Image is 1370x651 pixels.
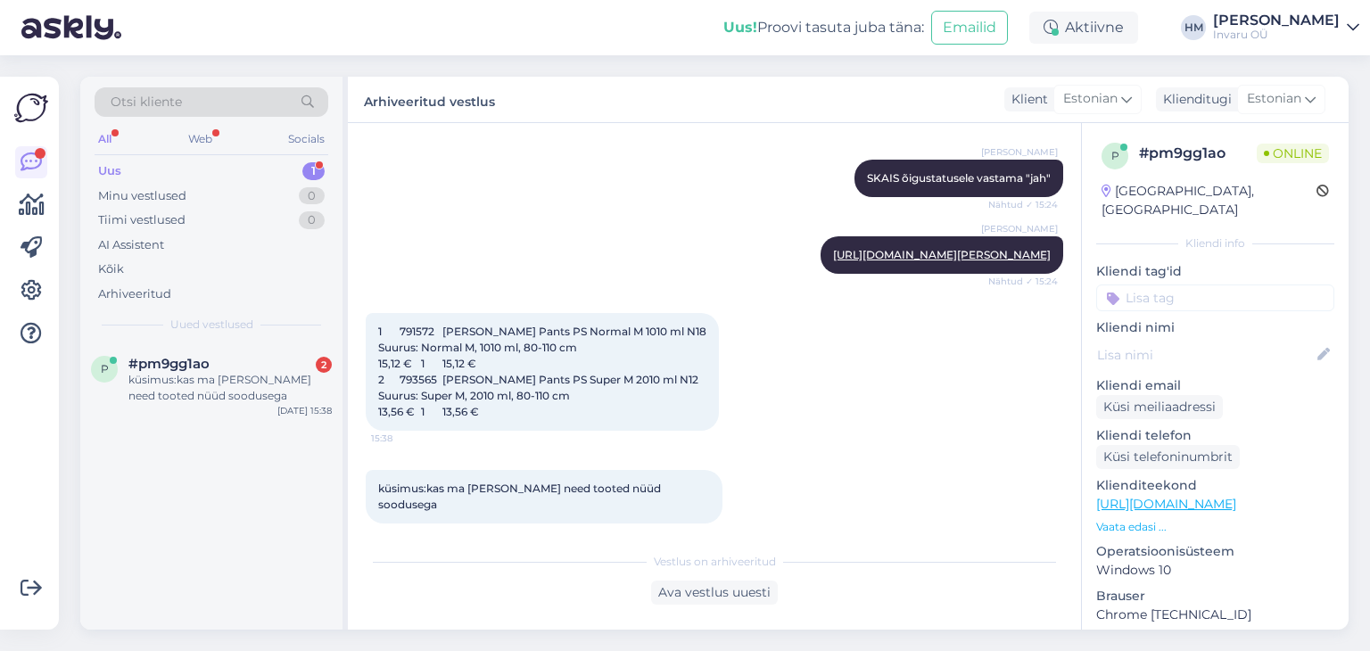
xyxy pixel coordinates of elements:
[1063,89,1118,109] span: Estonian
[1096,262,1334,281] p: Kliendi tag'id
[98,260,124,278] div: Kõik
[98,236,164,254] div: AI Assistent
[1096,445,1240,469] div: Küsi telefoninumbrit
[1096,476,1334,495] p: Klienditeekond
[98,285,171,303] div: Arhiveeritud
[378,325,706,418] span: 1 791572 [PERSON_NAME] Pants PS Normal M 1010 ml N18 Suurus: Normal M, 1010 ml, 80-110 cm 15,12 €...
[1029,12,1138,44] div: Aktiivne
[1213,13,1340,28] div: [PERSON_NAME]
[364,87,495,111] label: Arhiveeritud vestlus
[1004,90,1048,109] div: Klient
[1213,13,1359,42] a: [PERSON_NAME]Invaru OÜ
[98,187,186,205] div: Minu vestlused
[1096,395,1223,419] div: Küsi meiliaadressi
[98,162,121,180] div: Uus
[128,356,210,372] span: #pm9gg1ao
[988,198,1058,211] span: Nähtud ✓ 15:24
[128,372,332,404] div: küsimus:kas ma [PERSON_NAME] need tooted nüüd soodusega
[1156,90,1232,109] div: Klienditugi
[1096,235,1334,251] div: Kliendi info
[95,128,115,151] div: All
[1096,561,1334,580] p: Windows 10
[302,162,325,180] div: 1
[316,357,332,373] div: 2
[1096,376,1334,395] p: Kliendi email
[1096,542,1334,561] p: Operatsioonisüsteem
[285,128,328,151] div: Socials
[1096,284,1334,311] input: Lisa tag
[651,581,778,605] div: Ava vestlus uuesti
[1097,345,1314,365] input: Lisa nimi
[98,211,186,229] div: Tiimi vestlused
[185,128,216,151] div: Web
[1096,496,1236,512] a: [URL][DOMAIN_NAME]
[1247,89,1301,109] span: Estonian
[1096,519,1334,535] p: Vaata edasi ...
[101,362,109,375] span: p
[867,171,1051,185] span: SKAIS õigustatusele vastama "jah"
[1139,143,1257,164] div: # pm9gg1ao
[1096,606,1334,624] p: Chrome [TECHNICAL_ID]
[981,145,1058,159] span: [PERSON_NAME]
[14,91,48,125] img: Askly Logo
[931,11,1008,45] button: Emailid
[299,187,325,205] div: 0
[1111,149,1119,162] span: p
[654,554,776,570] span: Vestlus on arhiveeritud
[1257,144,1329,163] span: Online
[277,404,332,417] div: [DATE] 15:38
[988,275,1058,288] span: Nähtud ✓ 15:24
[723,17,924,38] div: Proovi tasuta juba täna:
[1096,426,1334,445] p: Kliendi telefon
[981,222,1058,235] span: [PERSON_NAME]
[1096,318,1334,337] p: Kliendi nimi
[1213,28,1340,42] div: Invaru OÜ
[723,19,757,36] b: Uus!
[378,482,664,511] span: küsimus:kas ma [PERSON_NAME] need tooted nüüd soodusega
[170,317,253,333] span: Uued vestlused
[371,432,438,445] span: 15:38
[1181,15,1206,40] div: HM
[371,524,438,538] span: 15:39
[1096,587,1334,606] p: Brauser
[299,211,325,229] div: 0
[1102,182,1316,219] div: [GEOGRAPHIC_DATA], [GEOGRAPHIC_DATA]
[833,248,1051,261] a: [URL][DOMAIN_NAME][PERSON_NAME]
[111,93,182,111] span: Otsi kliente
